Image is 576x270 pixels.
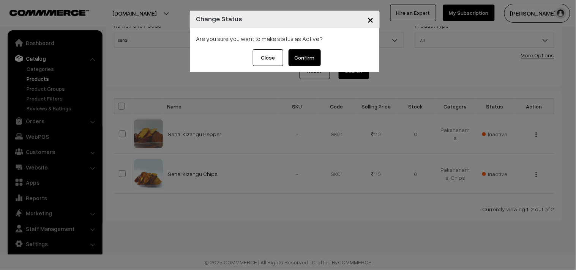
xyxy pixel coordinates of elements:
[196,34,374,43] div: Are you sure you want to make status as Active?
[361,8,380,31] button: Close
[253,49,283,66] button: Close
[289,49,321,66] button: Confirm
[196,14,242,24] h4: Change Status
[367,12,374,26] span: ×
